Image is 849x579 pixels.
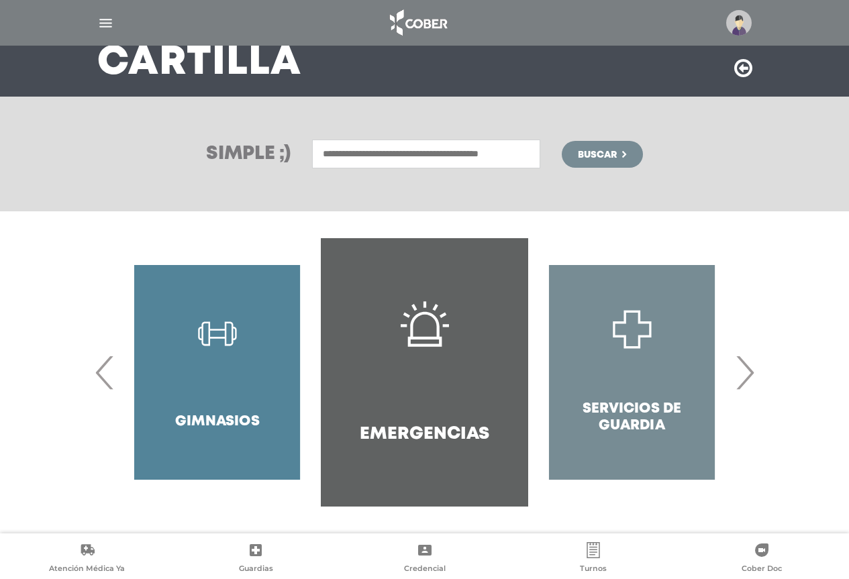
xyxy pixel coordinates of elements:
[340,542,509,576] a: Credencial
[3,542,171,576] a: Atención Médica Ya
[239,564,273,576] span: Guardias
[726,10,752,36] img: profile-placeholder.svg
[678,542,846,576] a: Cober Doc
[171,542,340,576] a: Guardias
[509,542,677,576] a: Turnos
[97,46,301,81] h3: Cartilla
[206,145,291,164] h3: Simple ;)
[360,424,489,445] h4: Emergencias
[404,564,446,576] span: Credencial
[742,564,782,576] span: Cober Doc
[732,336,758,409] span: Next
[562,141,642,168] button: Buscar
[580,564,607,576] span: Turnos
[97,15,114,32] img: Cober_menu-lines-white.svg
[92,336,118,409] span: Previous
[321,238,528,507] a: Emergencias
[383,7,453,39] img: logo_cober_home-white.png
[578,150,617,160] span: Buscar
[49,564,125,576] span: Atención Médica Ya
